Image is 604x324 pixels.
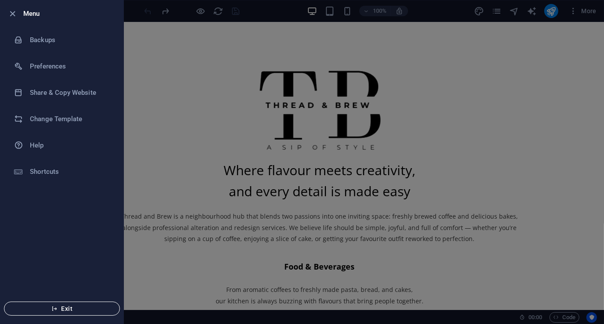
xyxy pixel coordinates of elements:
[0,132,123,158] a: Help
[30,61,111,72] h6: Preferences
[30,114,111,124] h6: Change Template
[11,305,112,312] span: Exit
[23,8,116,19] h6: Menu
[30,140,111,151] h6: Help
[30,35,111,45] h6: Backups
[4,302,120,316] button: Exit
[30,87,111,98] h6: Share & Copy Website
[30,166,111,177] h6: Shortcuts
